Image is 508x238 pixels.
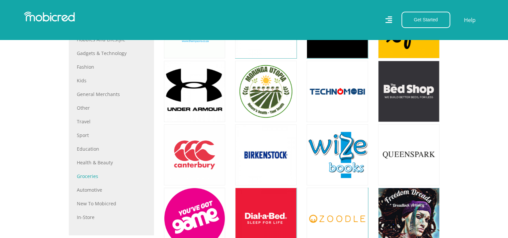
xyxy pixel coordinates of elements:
[77,186,146,193] a: Automotive
[77,104,146,111] a: Other
[77,63,146,70] a: Fashion
[77,173,146,180] a: Groceries
[401,12,450,28] button: Get Started
[24,12,75,22] img: Mobicred
[464,16,476,24] a: Help
[77,50,146,57] a: Gadgets & Technology
[77,118,146,125] a: Travel
[77,77,146,84] a: Kids
[77,159,146,166] a: Health & Beauty
[77,214,146,221] a: In-store
[77,91,146,98] a: General Merchants
[77,145,146,152] a: Education
[77,132,146,139] a: Sport
[77,200,146,207] a: New to Mobicred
